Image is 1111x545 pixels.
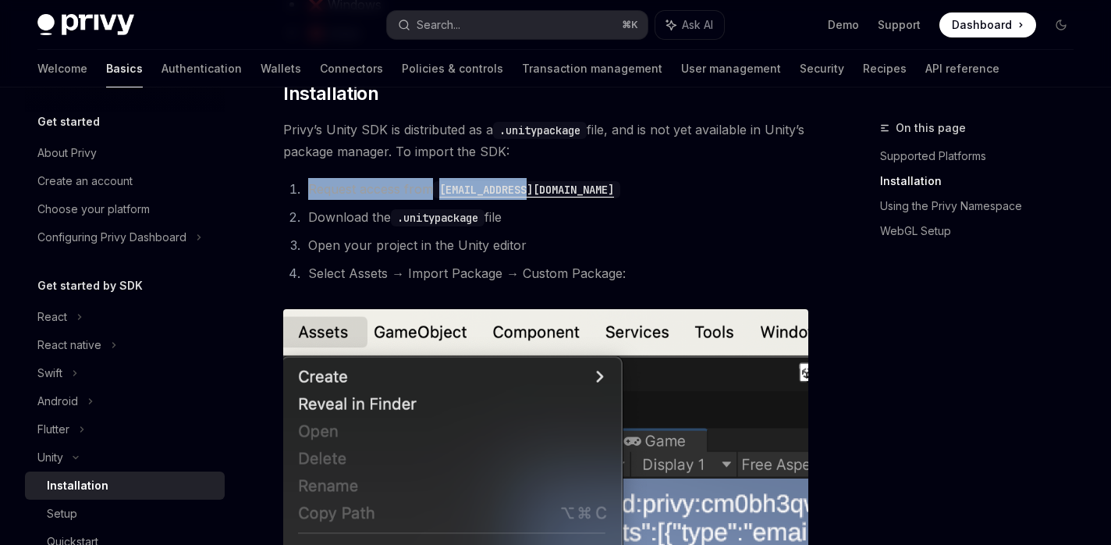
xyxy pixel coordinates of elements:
img: dark logo [37,14,134,36]
a: Policies & controls [402,50,503,87]
li: Request access from [303,178,808,200]
a: WebGL Setup [880,219,1086,244]
a: Setup [25,500,225,528]
a: Support [878,17,921,33]
a: Dashboard [939,12,1036,37]
div: About Privy [37,144,97,162]
div: Configuring Privy Dashboard [37,228,186,247]
div: Unity [37,448,63,467]
div: Flutter [37,420,69,439]
a: Welcome [37,50,87,87]
div: Swift [37,364,62,383]
span: ⌘ K [622,19,638,31]
span: On this page [896,119,966,137]
div: Installation [47,476,108,495]
code: .unitypackage [391,209,485,226]
div: Choose your platform [37,200,150,219]
span: Privy’s Unity SDK is distributed as a file, and is not yet available in Unity’s package manager. ... [283,119,808,162]
div: Android [37,392,78,411]
a: User management [681,50,781,87]
button: Ask AI [655,11,724,39]
a: Installation [25,472,225,500]
a: Security [800,50,844,87]
code: [EMAIL_ADDRESS][DOMAIN_NAME] [433,181,620,198]
a: Demo [828,17,859,33]
a: Supported Platforms [880,144,1086,169]
li: Open your project in the Unity editor [303,234,808,256]
span: Dashboard [952,17,1012,33]
a: Authentication [162,50,242,87]
a: About Privy [25,139,225,167]
li: Select Assets → Import Package → Custom Package: [303,262,808,284]
a: Recipes [863,50,907,87]
div: Create an account [37,172,133,191]
li: Download the file [303,206,808,228]
div: Setup [47,504,77,523]
h5: Get started by SDK [37,276,143,295]
a: Transaction management [522,50,662,87]
a: API reference [925,50,999,87]
h5: Get started [37,112,100,131]
span: Ask AI [682,17,713,33]
div: Search... [417,16,460,34]
div: React [37,308,67,326]
a: Using the Privy Namespace [880,194,1086,219]
button: Search...⌘K [387,11,648,39]
div: React native [37,336,101,354]
a: Installation [880,169,1086,194]
span: Installation [283,81,378,106]
a: Choose your platform [25,195,225,223]
a: [EMAIL_ADDRESS][DOMAIN_NAME] [433,181,620,197]
a: Basics [106,50,143,87]
code: .unitypackage [493,122,587,139]
a: Create an account [25,167,225,195]
a: Connectors [320,50,383,87]
button: Toggle dark mode [1049,12,1074,37]
a: Wallets [261,50,301,87]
